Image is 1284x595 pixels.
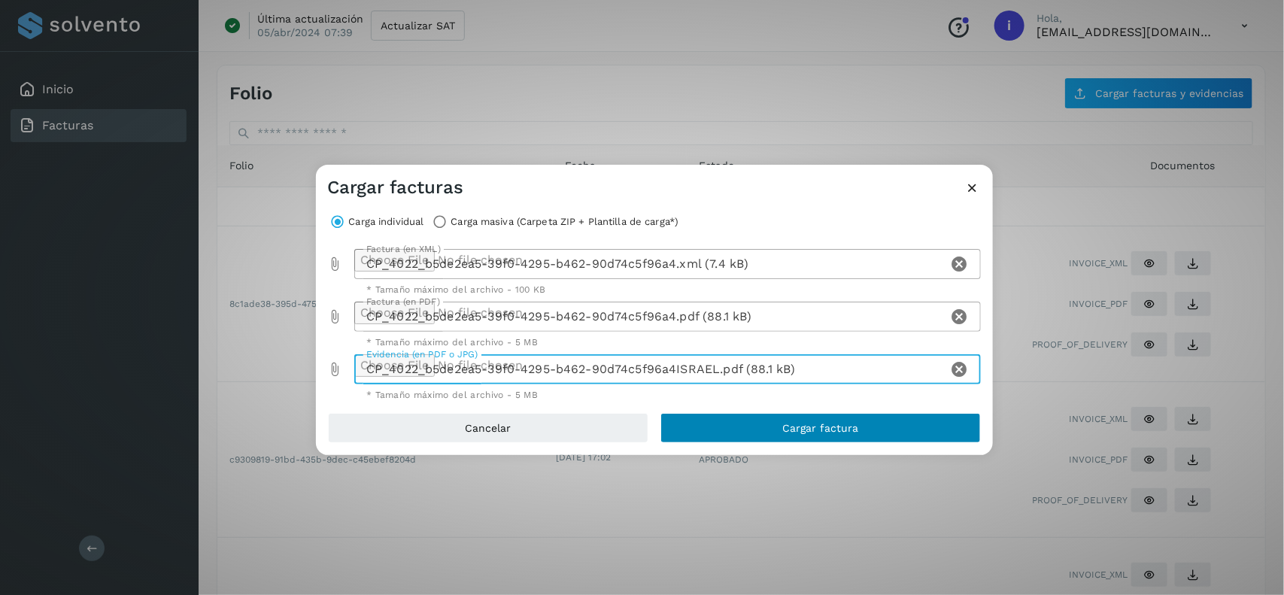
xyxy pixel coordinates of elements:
label: Carga individual [349,211,424,232]
div: CP_4022_b5de2ea5-39f0-4295-b462-90d74c5f96a4ISRAEL.pdf (88.1 kB) [354,354,948,384]
i: Clear Factura (en XML) [951,255,969,273]
div: CP_4022_b5de2ea5-39f0-4295-b462-90d74c5f96a4.pdf (88.1 kB) [354,302,948,332]
div: * Tamaño máximo del archivo - 5 MB [366,390,969,399]
span: Cargar factura [782,423,858,433]
i: Factura (en PDF) prepended action [328,309,343,324]
button: Cancelar [328,413,648,443]
div: * Tamaño máximo del archivo - 100 KB [366,285,969,294]
label: Carga masiva (Carpeta ZIP + Plantilla de carga*) [451,211,678,232]
button: Cargar factura [660,413,981,443]
i: Evidencia (en PDF o JPG) prepended action [328,362,343,377]
span: Cancelar [465,423,511,433]
i: Factura (en XML) prepended action [328,257,343,272]
div: CP_4022_b5de2ea5-39f0-4295-b462-90d74c5f96a4.xml (7.4 kB) [354,249,948,279]
i: Clear Factura (en PDF) [951,308,969,326]
i: Clear Evidencia (en PDF o JPG) [951,360,969,378]
h3: Cargar facturas [328,177,464,199]
div: * Tamaño máximo del archivo - 5 MB [366,338,969,347]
